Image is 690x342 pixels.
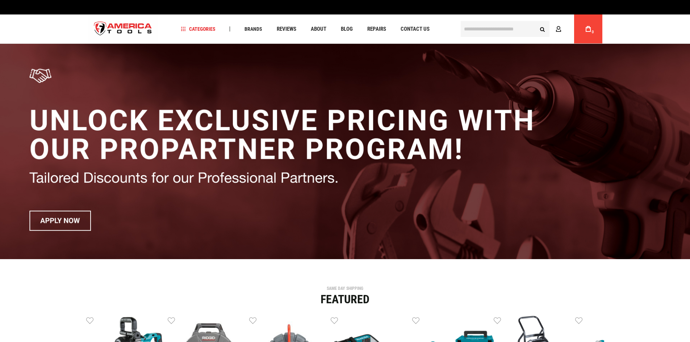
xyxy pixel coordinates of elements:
a: Blog [338,24,356,34]
span: Brands [244,26,262,31]
span: About [311,26,326,32]
span: Blog [341,26,353,32]
a: 0 [581,14,595,43]
a: Contact Us [397,24,433,34]
a: Brands [241,24,265,34]
a: About [308,24,330,34]
a: Categories [177,24,219,34]
a: store logo [88,16,158,43]
span: Repairs [367,26,386,32]
span: Contact Us [401,26,430,32]
button: Search [536,22,549,36]
a: Repairs [364,24,389,34]
span: Categories [181,26,216,31]
div: Featured [86,294,604,305]
img: America Tools [88,16,158,43]
span: 0 [592,30,594,34]
span: Reviews [277,26,296,32]
a: Reviews [273,24,300,34]
div: SAME DAY SHIPPING [86,286,604,291]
